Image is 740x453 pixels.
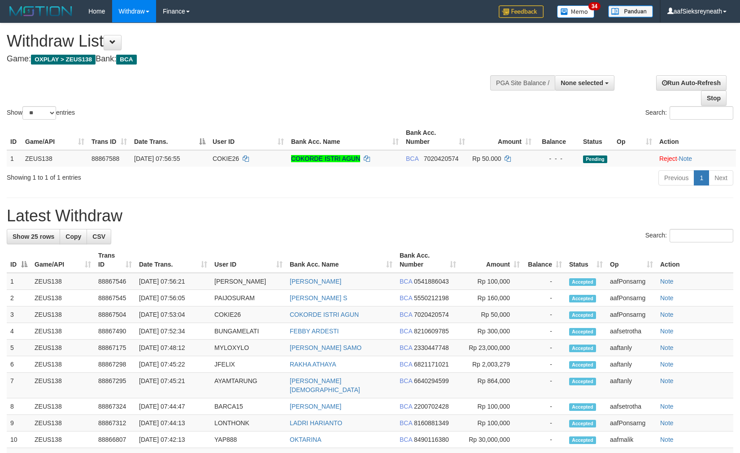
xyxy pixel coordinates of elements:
td: 88867312 [95,415,135,431]
a: Show 25 rows [7,229,60,244]
td: MYLOXYLO [211,340,286,356]
img: panduan.png [608,5,653,17]
span: BCA [400,436,412,443]
select: Showentries [22,106,56,120]
th: Action [657,247,733,273]
td: ZEUS138 [31,323,95,340]
span: Rp 50.000 [472,155,501,162]
td: PAIJOSURAM [211,290,286,306]
h1: Latest Withdraw [7,207,733,225]
td: 3 [7,306,31,323]
td: BUNGAMELATI [211,323,286,340]
td: YAP888 [211,431,286,448]
a: OKTARINA [290,436,322,443]
td: aafsetrotha [606,323,657,340]
td: aaftanly [606,356,657,373]
td: 4 [7,323,31,340]
td: - [523,373,566,398]
a: Note [679,155,692,162]
button: None selected [555,75,614,91]
td: ZEUS138 [31,356,95,373]
td: 1 [7,150,22,167]
img: MOTION_logo.png [7,4,75,18]
td: 88867324 [95,398,135,415]
label: Search: [645,106,733,120]
span: Accepted [569,378,596,385]
span: BCA [400,361,412,368]
span: OXPLAY > ZEUS138 [31,55,96,65]
td: ZEUS138 [31,373,95,398]
span: BCA [400,294,412,302]
td: Rp 864,000 [460,373,523,398]
input: Search: [670,106,733,120]
td: - [523,323,566,340]
td: 88866807 [95,431,135,448]
td: 1 [7,273,31,290]
td: [DATE] 07:42:13 [135,431,211,448]
td: 88867295 [95,373,135,398]
span: Accepted [569,345,596,352]
a: RAKHA ATHAYA [290,361,336,368]
h4: Game: Bank: [7,55,484,64]
th: Op: activate to sort column ascending [606,247,657,273]
td: Rp 2,003,279 [460,356,523,373]
th: Status: activate to sort column ascending [566,247,606,273]
a: Stop [701,91,727,106]
th: Game/API: activate to sort column ascending [22,125,88,150]
span: Copy 8490116380 to clipboard [414,436,449,443]
td: aaftanly [606,340,657,356]
th: Status [579,125,613,150]
span: BCA [406,155,418,162]
td: ZEUS138 [31,290,95,306]
a: Reject [659,155,677,162]
a: COKORDE ISTRI AGUN [290,311,359,318]
td: ZEUS138 [31,273,95,290]
span: Accepted [569,403,596,411]
td: - [523,356,566,373]
th: Bank Acc. Number: activate to sort column ascending [396,247,460,273]
td: JFELIX [211,356,286,373]
div: - - - [539,154,576,163]
td: Rp 50,000 [460,306,523,323]
td: COKIE26 [211,306,286,323]
td: [DATE] 07:44:13 [135,415,211,431]
td: Rp 100,000 [460,415,523,431]
td: - [523,398,566,415]
a: [PERSON_NAME] [290,403,341,410]
span: BCA [400,278,412,285]
td: [DATE] 07:44:47 [135,398,211,415]
td: BARCA15 [211,398,286,415]
td: ZEUS138 [31,306,95,323]
span: Copy 7020420574 to clipboard [414,311,449,318]
td: - [523,340,566,356]
th: Bank Acc. Name: activate to sort column ascending [286,247,396,273]
td: [PERSON_NAME] [211,273,286,290]
a: Note [660,361,674,368]
span: Copy 6821171021 to clipboard [414,361,449,368]
span: Copy 2330447748 to clipboard [414,344,449,351]
span: Accepted [569,311,596,319]
span: 34 [588,2,601,10]
a: Note [660,377,674,384]
span: None selected [561,79,603,86]
td: Rp 100,000 [460,273,523,290]
span: 88867588 [91,155,119,162]
a: Note [660,294,674,302]
td: - [523,273,566,290]
a: 1 [694,170,709,186]
img: Feedback.jpg [499,5,544,18]
a: Previous [658,170,694,186]
span: BCA [400,344,412,351]
td: 88867545 [95,290,135,306]
span: Copy 6640294599 to clipboard [414,377,449,384]
td: ZEUS138 [31,431,95,448]
th: Op: activate to sort column ascending [613,125,656,150]
a: Run Auto-Refresh [656,75,727,91]
a: Note [660,436,674,443]
td: Rp 100,000 [460,398,523,415]
td: 2 [7,290,31,306]
span: BCA [400,311,412,318]
a: [PERSON_NAME] [290,278,341,285]
span: Copy 0541886043 to clipboard [414,278,449,285]
th: Game/API: activate to sort column ascending [31,247,95,273]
